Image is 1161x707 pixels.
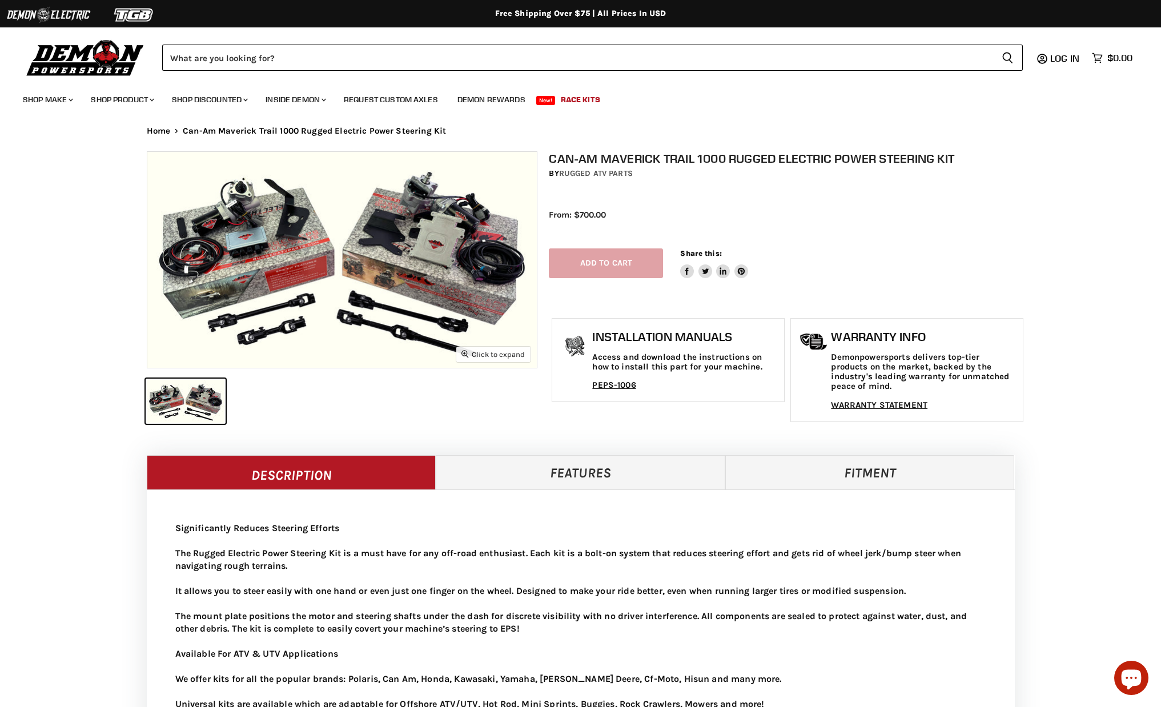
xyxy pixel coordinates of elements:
[1050,53,1079,64] span: Log in
[335,88,447,111] a: Request Custom Axles
[549,210,606,220] span: From: $700.00
[993,45,1023,71] button: Search
[561,333,589,361] img: install_manual-icon.png
[257,88,333,111] a: Inside Demon
[162,45,993,71] input: Search
[1111,661,1152,698] inbox-online-store-chat: Shopify online store chat
[436,455,725,489] a: Features
[800,333,828,351] img: warranty-icon.png
[147,152,537,368] img: IMAGE
[592,352,778,372] p: Access and download the instructions on how to install this part for your machine.
[163,88,255,111] a: Shop Discounted
[536,96,556,105] span: New!
[831,352,1017,392] p: Demonpowersports delivers top-tier products on the market, backed by the industry's leading warra...
[680,248,748,279] aside: Share this:
[14,83,1130,111] ul: Main menu
[549,167,1026,180] div: by
[14,88,80,111] a: Shop Make
[147,455,436,489] a: Description
[456,347,531,362] button: Click to expand
[162,45,1023,71] form: Product
[1086,50,1138,66] a: $0.00
[91,4,177,26] img: TGB Logo 2
[124,9,1038,19] div: Free Shipping Over $75 | All Prices In USD
[461,350,525,359] span: Click to expand
[23,37,148,78] img: Demon Powersports
[680,249,721,258] span: Share this:
[146,379,226,424] button: IMAGE thumbnail
[82,88,161,111] a: Shop Product
[592,380,636,390] a: PEPS-1006
[549,151,1026,166] h1: Can-Am Maverick Trail 1000 Rugged Electric Power Steering Kit
[6,4,91,26] img: Demon Electric Logo 2
[147,126,171,136] a: Home
[124,126,1038,136] nav: Breadcrumbs
[725,455,1015,489] a: Fitment
[183,126,446,136] span: Can-Am Maverick Trail 1000 Rugged Electric Power Steering Kit
[1107,53,1132,63] span: $0.00
[592,330,778,344] h1: Installation Manuals
[831,330,1017,344] h1: Warranty Info
[1045,53,1086,63] a: Log in
[831,400,927,410] a: WARRANTY STATEMENT
[552,88,609,111] a: Race Kits
[449,88,534,111] a: Demon Rewards
[559,168,633,178] a: Rugged ATV Parts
